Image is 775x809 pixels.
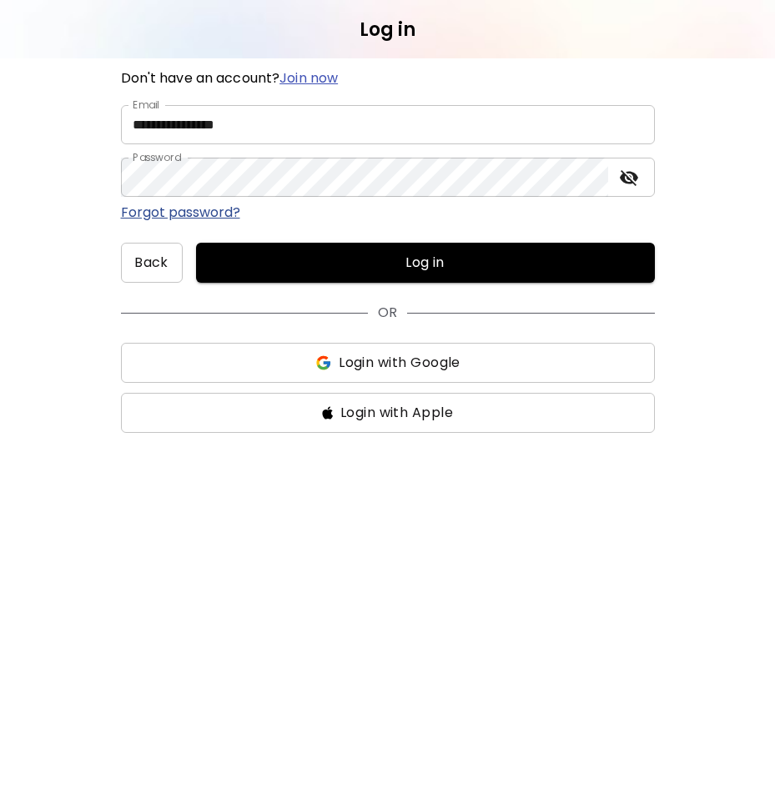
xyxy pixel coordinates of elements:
[340,403,453,423] span: Login with Apple
[121,243,183,283] button: Back
[121,203,240,222] a: Forgot password?
[121,72,655,85] h6: Don't have an account?
[322,406,334,420] img: ss
[196,243,655,283] button: Log in
[279,68,338,88] a: Join now
[122,253,182,273] span: Back
[339,353,460,373] span: Login with Google
[315,354,332,371] img: ss
[121,393,655,433] button: ssLogin with Apple
[209,253,642,273] span: Log in
[615,163,643,192] button: toggle password visibility
[121,343,655,383] button: ssLogin with Google
[378,303,397,323] p: OR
